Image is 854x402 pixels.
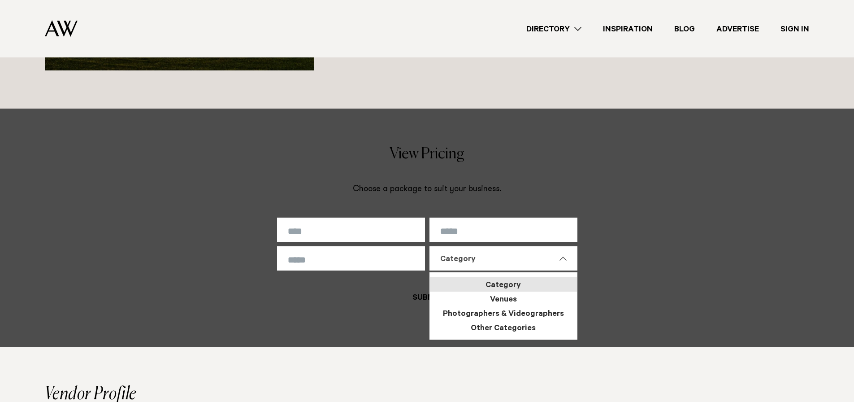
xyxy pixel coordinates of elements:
div: Venues [430,292,577,306]
a: Inspiration [592,23,663,35]
a: Blog [663,23,706,35]
button: SUBMIT [402,285,453,309]
a: Directory [516,23,592,35]
div: Photographers & Videographers [430,306,577,320]
a: Sign In [770,23,820,35]
a: Advertise [706,23,770,35]
p: Choose a package to suit your business. [277,184,577,196]
div: Other Categories [430,320,577,335]
img: Auckland Weddings Logo [45,20,78,37]
div: Category [440,254,556,265]
div: Category [430,277,577,292]
h3: View Pricing [277,147,577,162]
